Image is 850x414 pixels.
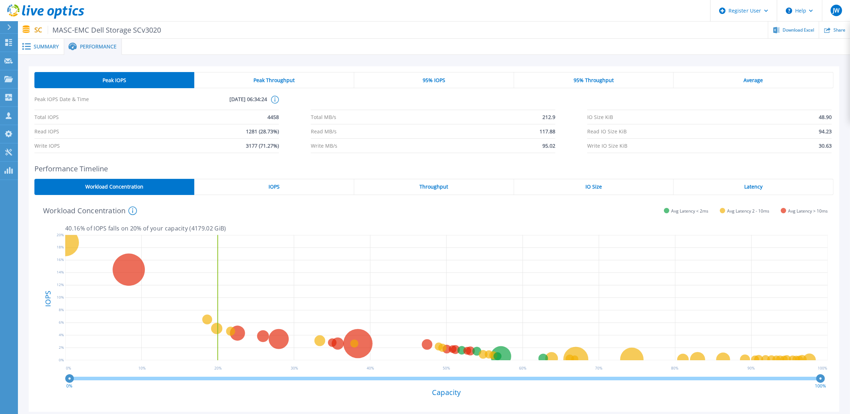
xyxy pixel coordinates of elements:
[59,332,64,337] text: 4%
[587,139,627,153] span: Write IO Size KiB
[727,208,769,214] span: Avg Latency 2 - 10ms
[34,139,60,153] span: Write IOPS
[423,77,445,83] span: 95% IOPS
[34,26,161,34] p: SC
[151,96,267,110] span: [DATE] 06:34:24
[819,110,832,124] span: 48.90
[443,366,450,371] text: 50 %
[57,270,64,275] text: 14%
[587,110,613,124] span: IO Size KiB
[595,366,602,371] text: 70 %
[519,366,526,371] text: 60 %
[311,110,336,124] span: Total MB/s
[246,124,279,138] span: 1281 (28.73%)
[269,184,280,190] span: IOPS
[311,124,337,138] span: Read MB/s
[34,124,59,138] span: Read IOPS
[419,184,448,190] span: Throughput
[80,44,117,49] span: Performance
[818,366,827,371] text: 100 %
[65,388,828,396] h4: Capacity
[542,110,555,124] span: 212.9
[542,139,555,153] span: 95.02
[788,208,828,214] span: Avg Latency > 10ms
[65,225,828,232] p: 40.16 % of IOPS falls on 20 % of your capacity ( 4179.02 GiB )
[819,124,832,138] span: 94.23
[819,139,832,153] span: 30.63
[311,139,337,153] span: Write MB/s
[59,357,64,362] text: 0%
[587,124,627,138] span: Read IO Size KiB
[57,257,64,262] text: 16%
[367,366,374,371] text: 40 %
[540,124,555,138] span: 117.88
[671,366,679,371] text: 80 %
[59,320,64,325] text: 6%
[744,77,763,83] span: Average
[744,184,763,190] span: Latency
[57,245,64,250] text: 18%
[834,28,845,32] span: Share
[48,26,161,34] span: MASC-EMC Dell Storage SCv3020
[833,8,840,13] span: JW
[34,165,834,173] h2: Performance Timeline
[214,366,222,371] text: 20 %
[585,184,602,190] span: IO Size
[57,232,64,237] text: 20%
[34,44,59,49] span: Summary
[291,366,298,371] text: 30 %
[34,110,59,124] span: Total IOPS
[43,206,137,215] h4: Workload Concentration
[44,272,52,326] h4: IOPS
[67,383,73,389] text: 0%
[815,383,826,389] text: 100%
[34,96,151,110] span: Peak IOPS Date & Time
[66,366,71,371] text: 0 %
[574,77,614,83] span: 95% Throughput
[267,110,279,124] span: 4458
[783,28,814,32] span: Download Excel
[103,77,126,83] span: Peak IOPS
[253,77,295,83] span: Peak Throughput
[671,208,708,214] span: Avg Latency < 2ms
[85,184,143,190] span: Workload Concentration
[59,345,64,350] text: 2%
[747,366,755,371] text: 90 %
[138,366,146,371] text: 10 %
[246,139,279,153] span: 3177 (71.27%)
[59,307,64,312] text: 8%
